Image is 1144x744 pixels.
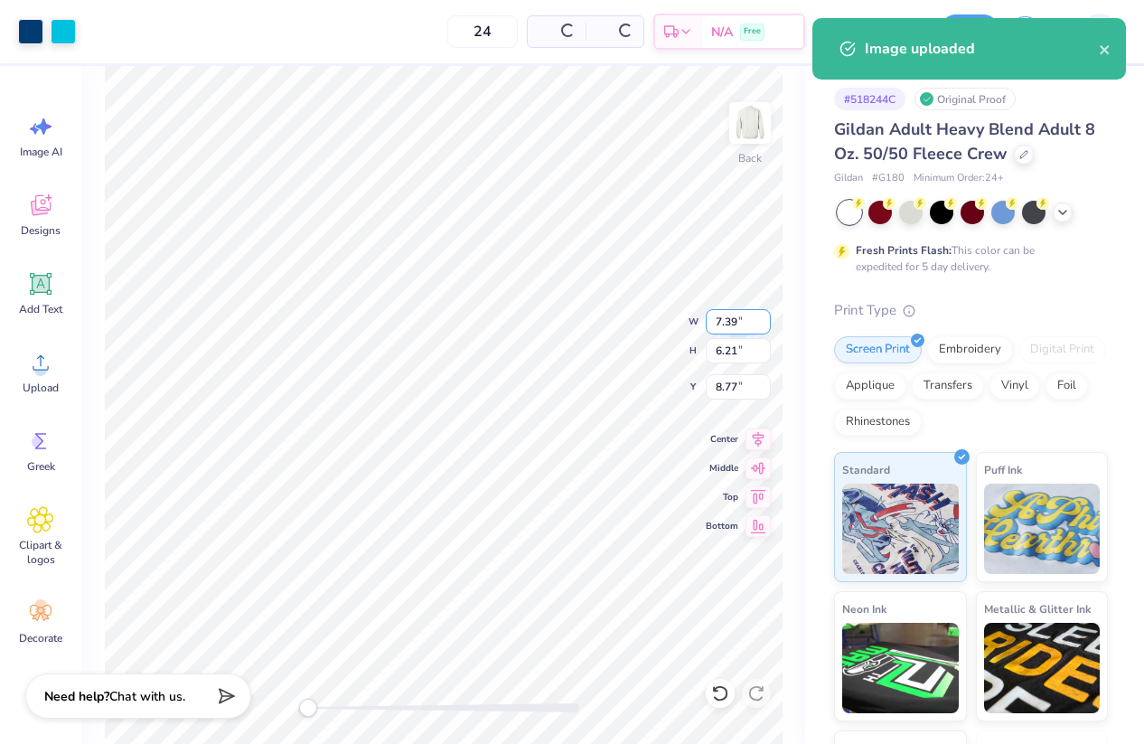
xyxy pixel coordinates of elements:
span: Chat with us. [109,688,185,705]
span: Decorate [19,631,62,645]
div: Applique [834,372,906,400]
strong: Fresh Prints Flash: [856,243,952,258]
span: Image AI [20,145,62,159]
div: Print Type [834,300,1108,321]
span: Standard [842,460,890,479]
div: Image uploaded [865,38,1099,60]
span: Gildan [834,171,863,186]
img: Standard [842,484,959,574]
input: – – [447,15,518,48]
span: # G180 [872,171,905,186]
div: Rhinestones [834,409,922,436]
span: Puff Ink [984,460,1022,479]
div: Original Proof [914,88,1016,110]
div: Embroidery [927,336,1013,363]
span: Center [706,432,738,447]
span: Top [706,490,738,504]
a: AJ [1055,14,1126,50]
div: Back [738,150,762,166]
button: close [1099,38,1111,60]
img: Back [732,105,768,141]
span: Add Text [19,302,62,316]
span: Gildan Adult Heavy Blend Adult 8 Oz. 50/50 Fleece Crew [834,118,1095,165]
div: Vinyl [989,372,1040,400]
strong: Need help? [44,688,109,705]
input: Untitled Design [841,14,930,50]
span: Metallic & Glitter Ink [984,599,1091,618]
img: Puff Ink [984,484,1101,574]
div: This color can be expedited for 5 day delivery. [856,242,1078,275]
span: Free [744,25,761,38]
div: Digital Print [1018,336,1106,363]
span: Bottom [706,519,738,533]
div: Accessibility label [299,699,317,717]
span: N/A [711,23,733,42]
span: Minimum Order: 24 + [914,171,1004,186]
span: Designs [21,223,61,238]
span: Neon Ink [842,599,886,618]
img: Armiel John Calzada [1082,14,1118,50]
div: # 518244C [834,88,905,110]
div: Transfers [912,372,984,400]
img: Neon Ink [842,623,959,713]
span: Upload [23,381,59,395]
span: Greek [27,459,55,474]
div: Foil [1046,372,1088,400]
img: Metallic & Glitter Ink [984,623,1101,713]
span: Clipart & logos [11,538,70,567]
span: Middle [706,461,738,476]
div: Screen Print [834,336,922,363]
